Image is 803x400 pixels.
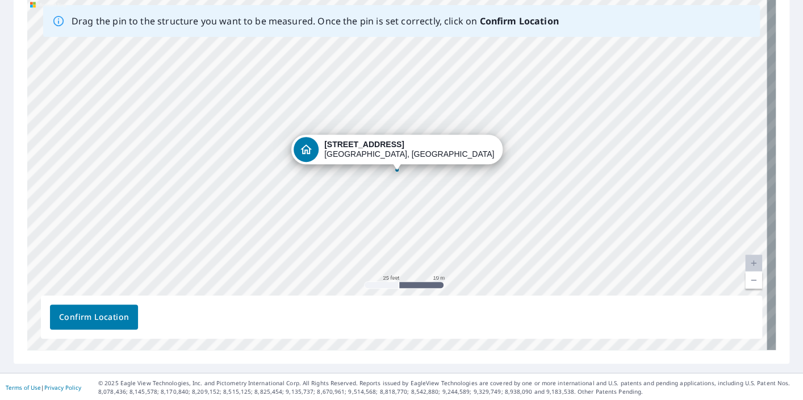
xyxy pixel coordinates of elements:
[324,140,404,149] strong: [STREET_ADDRESS]
[324,140,495,159] div: [GEOGRAPHIC_DATA], [GEOGRAPHIC_DATA] 76528
[291,135,503,170] div: Dropped pin, building 1, Residential property, 2591 County Road 137 Gatesville, TX 76528
[479,15,558,27] b: Confirm Location
[6,384,81,391] p: |
[6,384,41,391] a: Terms of Use
[98,379,797,396] p: © 2025 Eagle View Technologies, Inc. and Pictometry International Corp. All Rights Reserved. Repo...
[72,14,559,28] p: Drag the pin to the structure you want to be measured. Once the pin is set correctly, click on
[745,255,762,272] a: Current Level 20, Zoom In Disabled
[50,305,138,330] button: Confirm Location
[745,272,762,289] a: Current Level 20, Zoom Out
[44,384,81,391] a: Privacy Policy
[59,310,129,324] span: Confirm Location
